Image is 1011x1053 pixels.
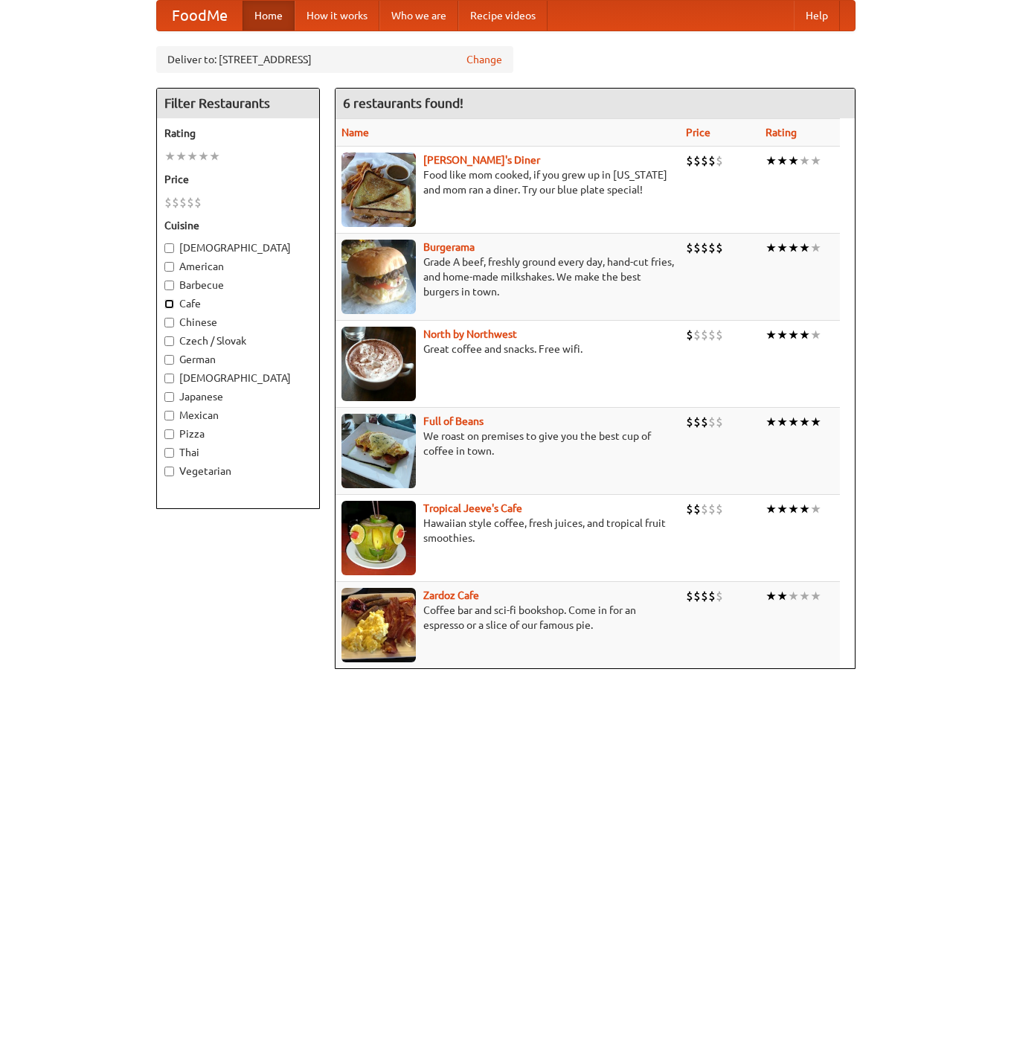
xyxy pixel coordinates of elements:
[766,588,777,604] li: ★
[766,240,777,256] li: ★
[810,327,821,343] li: ★
[164,426,312,441] label: Pizza
[799,501,810,517] li: ★
[777,153,788,169] li: ★
[164,352,312,367] label: German
[243,1,295,31] a: Home
[686,501,693,517] li: $
[341,342,674,356] p: Great coffee and snacks. Free wifi.
[164,445,312,460] label: Thai
[187,194,194,211] li: $
[164,126,312,141] h5: Rating
[341,516,674,545] p: Hawaiian style coffee, fresh juices, and tropical fruit smoothies.
[716,588,723,604] li: $
[341,167,674,197] p: Food like mom cooked, if you grew up in [US_STATE] and mom ran a diner. Try our blue plate special!
[701,240,708,256] li: $
[701,153,708,169] li: $
[701,588,708,604] li: $
[777,501,788,517] li: ★
[701,327,708,343] li: $
[164,374,174,383] input: [DEMOGRAPHIC_DATA]
[701,414,708,430] li: $
[164,278,312,292] label: Barbecue
[341,255,674,299] p: Grade A beef, freshly ground every day, hand-cut fries, and home-made milkshakes. We make the bes...
[423,154,540,166] b: [PERSON_NAME]'s Diner
[810,588,821,604] li: ★
[157,1,243,31] a: FoodMe
[164,172,312,187] h5: Price
[788,501,799,517] li: ★
[708,501,716,517] li: $
[716,327,723,343] li: $
[693,501,701,517] li: $
[164,333,312,348] label: Czech / Slovak
[164,371,312,385] label: [DEMOGRAPHIC_DATA]
[379,1,458,31] a: Who we are
[295,1,379,31] a: How it works
[777,414,788,430] li: ★
[799,153,810,169] li: ★
[799,327,810,343] li: ★
[777,327,788,343] li: ★
[172,194,179,211] li: $
[766,327,777,343] li: ★
[187,148,198,164] li: ★
[341,429,674,458] p: We roast on premises to give you the best cup of coffee in town.
[423,241,475,253] b: Burgerama
[766,153,777,169] li: ★
[164,467,174,476] input: Vegetarian
[466,52,502,67] a: Change
[799,414,810,430] li: ★
[708,414,716,430] li: $
[788,327,799,343] li: ★
[716,501,723,517] li: $
[423,502,522,514] a: Tropical Jeeve's Cafe
[766,414,777,430] li: ★
[164,464,312,479] label: Vegetarian
[164,408,312,423] label: Mexican
[341,153,416,227] img: sallys.jpg
[708,153,716,169] li: $
[341,127,369,138] a: Name
[209,148,220,164] li: ★
[164,411,174,420] input: Mexican
[341,603,674,633] p: Coffee bar and sci-fi bookshop. Come in for an espresso or a slice of our famous pie.
[194,194,202,211] li: $
[341,414,416,488] img: beans.jpg
[810,501,821,517] li: ★
[341,588,416,662] img: zardoz.jpg
[179,194,187,211] li: $
[799,588,810,604] li: ★
[810,153,821,169] li: ★
[343,96,463,110] ng-pluralize: 6 restaurants found!
[423,589,479,601] a: Zardoz Cafe
[341,327,416,401] img: north.jpg
[788,588,799,604] li: ★
[164,336,174,346] input: Czech / Slovak
[693,588,701,604] li: $
[788,153,799,169] li: ★
[701,501,708,517] li: $
[686,414,693,430] li: $
[156,46,513,73] div: Deliver to: [STREET_ADDRESS]
[164,315,312,330] label: Chinese
[423,328,517,340] a: North by Northwest
[341,501,416,575] img: jeeves.jpg
[164,243,174,253] input: [DEMOGRAPHIC_DATA]
[788,240,799,256] li: ★
[423,415,484,427] a: Full of Beans
[164,259,312,274] label: American
[164,262,174,272] input: American
[164,218,312,233] h5: Cuisine
[686,153,693,169] li: $
[777,588,788,604] li: ★
[198,148,209,164] li: ★
[686,327,693,343] li: $
[810,414,821,430] li: ★
[164,318,174,327] input: Chinese
[164,448,174,458] input: Thai
[176,148,187,164] li: ★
